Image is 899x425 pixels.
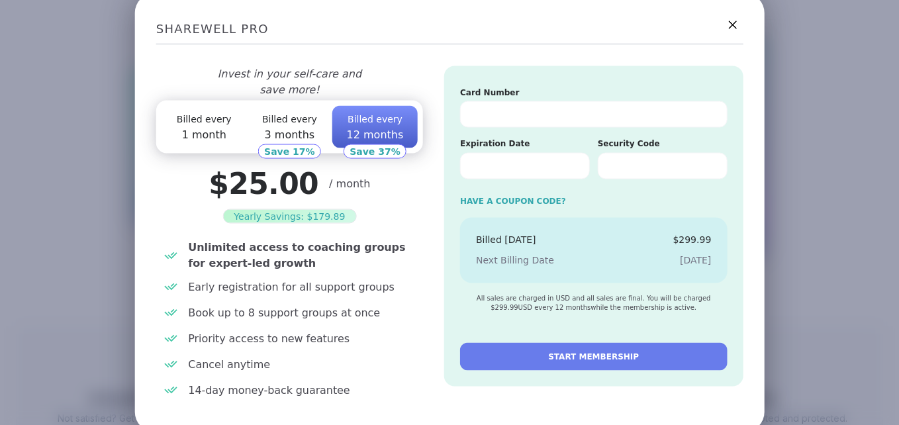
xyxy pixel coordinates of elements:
[188,382,418,398] span: 14-day money-back guarantee
[460,87,727,99] h5: Card Number
[476,254,554,267] div: Next Billing Date
[182,128,226,141] span: 1 month
[188,356,418,372] span: Cancel anytime
[209,164,318,204] h4: $ 25.00
[329,176,370,192] span: / month
[258,144,321,159] div: Save 17 %
[193,66,386,98] p: Invest in your self-care and save more!
[162,106,247,148] button: Billed every1 month
[222,209,356,224] div: Yearly Savings: $ 179.89
[188,279,418,295] span: Early registration for all support groups
[548,350,639,362] span: START MEMBERSHIP
[471,110,716,121] iframe: Secure card number input frame
[344,144,406,159] div: Save 37 %
[188,305,418,320] span: Book up to 8 support groups at once
[460,342,727,370] button: START MEMBERSHIP
[598,138,728,150] h5: Security Code
[156,15,743,45] h2: SHAREWELL PRO
[461,293,726,312] div: All sales are charged in USD and all sales are final. You will be charged $ 299.99 USD every 12 m...
[348,114,402,124] span: Billed every
[680,254,711,267] div: [DATE]
[476,233,536,246] div: Billed [DATE]
[247,106,332,148] button: Billed every3 months
[347,128,404,141] span: 12 months
[265,128,315,141] span: 3 months
[673,233,711,246] div: $ 299.99
[188,240,418,271] span: Unlimited access to coaching groups for expert-led growth
[332,106,418,148] button: Billed every12 months
[188,330,418,346] span: Priority access to new features
[177,114,232,124] span: Billed every
[471,161,579,172] iframe: Secure expiration date input frame
[460,195,727,207] div: Have a Coupon code?
[460,138,590,150] h5: Expiration Date
[609,161,716,172] iframe: Secure CVC input frame
[262,114,317,124] span: Billed every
